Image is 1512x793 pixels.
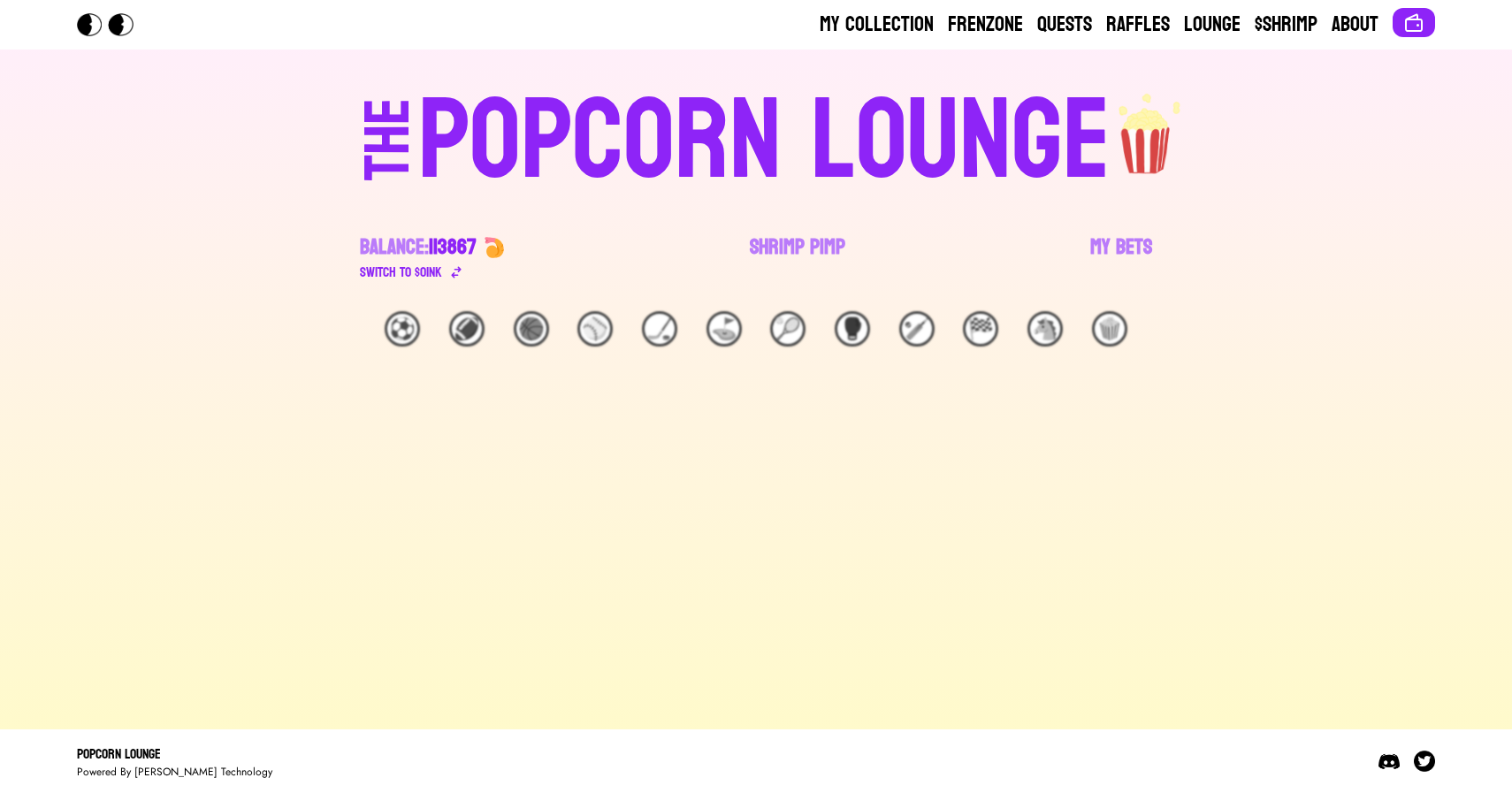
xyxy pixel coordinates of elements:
[1111,78,1183,177] img: popcorn
[449,311,485,347] div: 🏈
[642,311,677,347] div: 🏒
[1255,11,1317,39] a: $Shrimp
[1403,12,1424,34] img: Connect wallet
[360,233,477,262] div: Balance:
[211,78,1301,198] a: THEPOPCORN LOUNGEpopcorn
[963,311,998,347] div: 🏁
[77,765,272,779] div: Powered By [PERSON_NAME] Technology
[484,237,505,258] img: 🍤
[1092,311,1127,347] div: 🍿
[418,85,1111,198] div: POPCORN LOUNGE
[1414,751,1435,772] img: Twitter
[1184,11,1241,39] a: Lounge
[1037,11,1092,39] a: Quests
[1332,11,1378,39] a: About
[77,743,272,765] div: Popcorn Lounge
[577,311,613,347] div: ⚾️
[706,311,742,347] div: ⛳️
[770,311,806,347] div: 🎾
[899,311,935,347] div: 🏏
[385,311,420,347] div: ⚽️
[948,11,1023,39] a: Frenzone
[429,228,477,266] span: 113867
[1090,233,1152,283] a: My Bets
[360,262,442,283] div: Switch to $ OINK
[514,311,549,347] div: 🏀
[835,311,870,347] div: 🥊
[750,233,845,283] a: Shrimp Pimp
[77,13,148,36] img: Popcorn
[820,11,934,39] a: My Collection
[1027,311,1063,347] div: 🐴
[356,98,420,216] div: THE
[1378,751,1400,772] img: Discord
[1106,11,1170,39] a: Raffles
